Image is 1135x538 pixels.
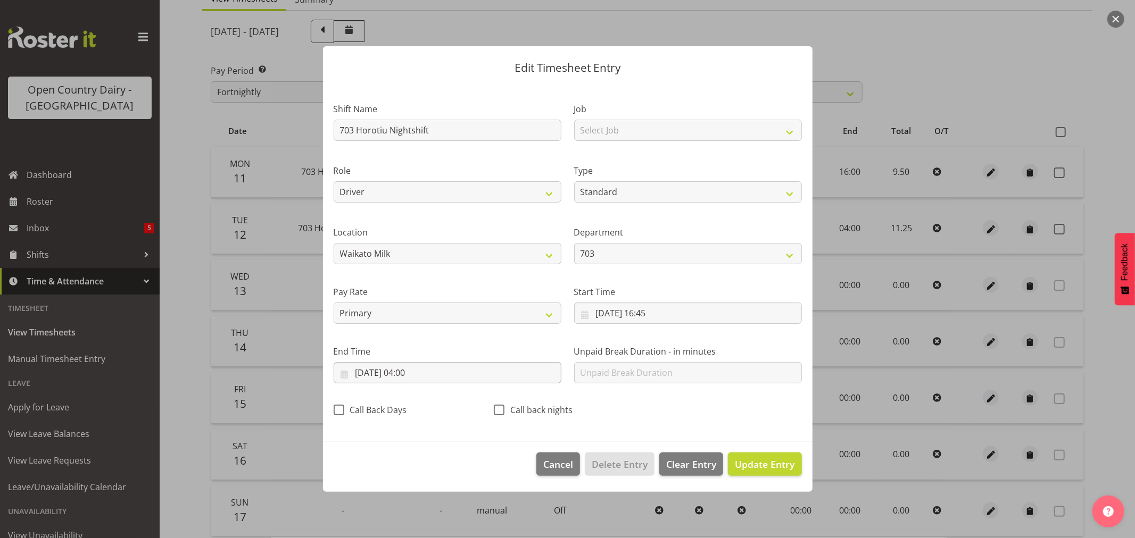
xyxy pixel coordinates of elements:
span: Update Entry [735,458,794,470]
label: Unpaid Break Duration - in minutes [574,345,802,358]
p: Edit Timesheet Entry [334,62,802,73]
span: Delete Entry [592,457,648,471]
input: Shift Name [334,120,561,141]
label: Start Time [574,285,802,298]
label: Pay Rate [334,285,561,298]
input: Unpaid Break Duration [574,362,802,383]
span: Feedback [1120,243,1130,281]
label: Department [574,226,802,239]
span: Call back nights [504,405,573,415]
label: End Time [334,345,561,358]
span: Clear Entry [666,457,716,471]
label: Role [334,164,561,177]
button: Feedback - Show survey [1115,233,1135,305]
span: Cancel [543,457,573,471]
button: Clear Entry [659,452,723,476]
input: Click to select... [574,302,802,324]
label: Shift Name [334,103,561,115]
label: Type [574,164,802,177]
img: help-xxl-2.png [1103,506,1114,517]
label: Location [334,226,561,239]
button: Update Entry [728,452,801,476]
button: Cancel [536,452,580,476]
input: Click to select... [334,362,561,383]
button: Delete Entry [585,452,655,476]
label: Job [574,103,802,115]
span: Call Back Days [344,405,407,415]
